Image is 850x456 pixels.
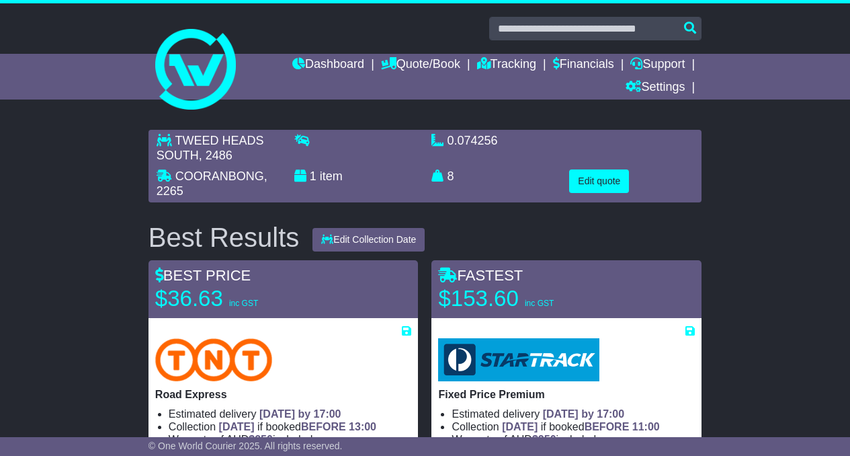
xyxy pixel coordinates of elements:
li: Warranty of AUD included. [452,433,695,446]
span: 250 [255,434,273,445]
p: $36.63 [155,285,323,312]
button: Edit Collection Date [312,228,425,252]
span: 1 [310,169,316,183]
a: Dashboard [292,54,364,77]
span: TWEED HEADS SOUTH [157,134,264,162]
img: StarTrack: Fixed Price Premium [438,338,599,381]
span: 8 [448,169,454,183]
span: © One World Courier 2025. All rights reserved. [148,441,343,451]
span: 250 [538,434,556,445]
li: Collection [452,420,695,433]
span: , 2265 [157,169,267,198]
span: $ [249,434,273,445]
span: $ [532,434,556,445]
div: Best Results [142,223,306,252]
span: BEFORE [301,421,346,432]
span: COORANBONG [175,169,264,183]
span: inc GST [229,299,258,308]
span: BEFORE [585,421,630,432]
li: Estimated delivery [452,408,695,420]
li: Estimated delivery [169,408,412,420]
span: , 2486 [199,149,232,162]
a: Financials [553,54,614,77]
span: if booked [219,421,376,432]
span: [DATE] [502,421,538,432]
a: Settings [626,77,685,100]
span: FASTEST [438,267,523,284]
span: [DATE] by 17:00 [543,408,625,420]
p: Road Express [155,388,412,401]
a: Quote/Book [381,54,460,77]
span: 0.074256 [448,134,498,147]
button: Edit quote [569,169,629,193]
span: BEST PRICE [155,267,251,284]
span: 11:00 [632,421,660,432]
p: $153.60 [438,285,606,312]
span: inc GST [525,299,554,308]
p: Fixed Price Premium [438,388,695,401]
img: TNT Domestic: Road Express [155,338,272,381]
span: item [320,169,343,183]
li: Warranty of AUD included. [169,433,412,446]
span: if booked [502,421,659,432]
span: [DATE] [219,421,255,432]
li: Collection [169,420,412,433]
span: 13:00 [349,421,376,432]
a: Support [630,54,685,77]
span: [DATE] by 17:00 [259,408,341,420]
a: Tracking [477,54,536,77]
